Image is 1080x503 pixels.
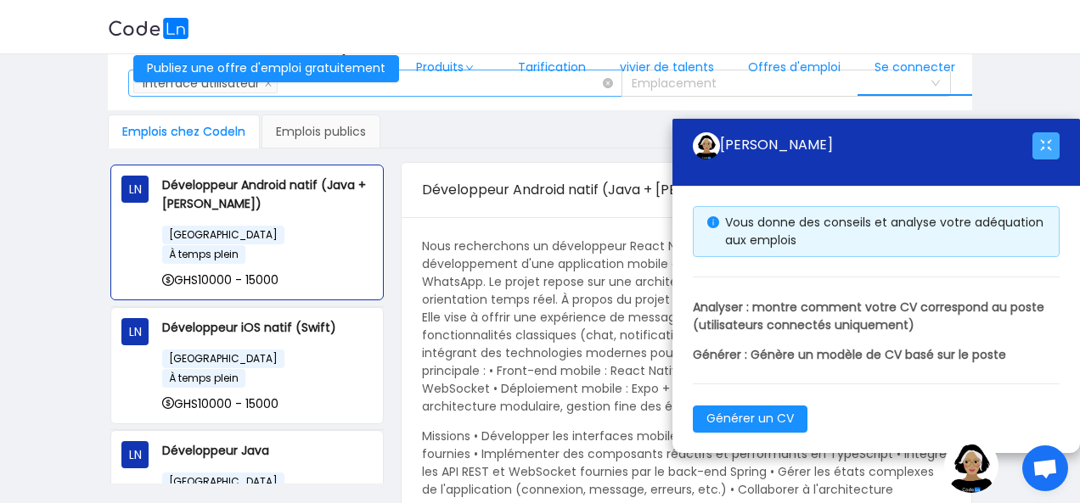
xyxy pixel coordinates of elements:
a: Se connecter [858,40,972,96]
img: ground.ddcf5dcf.png [944,439,998,493]
font: Générer : Génère un modèle de CV basé sur le poste [693,346,1006,363]
font: À temps plein [169,247,239,261]
font: Développeur iOS natif (Swift) [162,319,336,336]
i: icône : info-circle [707,216,719,228]
font: [GEOGRAPHIC_DATA] [169,227,278,242]
a: Tarification [501,40,603,96]
font: [GEOGRAPHIC_DATA] [169,351,278,366]
button: Publiez une offre d'emploi gratuitement [133,55,399,82]
font: LN [129,181,142,198]
font: Se connecter [875,59,955,75]
button: icon: fullscreen-exit [1032,132,1060,159]
font: Développeur Android natif (Java + [PERSON_NAME]) [162,176,366,212]
font: Emplois chez Codeln [122,123,245,140]
font: À temps plein [169,371,239,385]
button: Générer un CV [693,405,807,433]
font: Produits [416,59,464,75]
font: Tarification [518,59,586,75]
font: [GEOGRAPHIC_DATA] [169,474,278,489]
a: Offres d'emploi [731,40,858,96]
font: Emplois publics [276,123,366,140]
img: logobg.f302741d.svg [108,18,189,39]
img: ground.ddcf5dcf.png [693,132,720,159]
font: Développeur Java [162,442,269,459]
font: Développeur Android natif (Java + [PERSON_NAME]) [422,180,775,199]
font: Nous recherchons un développeur React Native freelance pour contribuer au développement d'une app... [422,238,950,415]
font: [PERSON_NAME] [720,135,833,154]
font: LN [129,446,142,463]
a: Publiez une offre d'emploi gratuitement [133,59,399,76]
font: Offres d'emploi [748,59,841,75]
font: vivier de talents [620,59,714,75]
a: Ouvrir le chat [1022,445,1068,491]
a: vivier de talents [603,40,731,96]
font: GHS10000 - 15000 [174,271,278,288]
i: icône : vers le bas [464,64,475,72]
font: Analyser : montre comment votre CV correspond au poste (utilisateurs connectés uniquement) [693,299,1044,333]
font: Vous donne des conseils et analyse votre adéquation aux emplois [725,214,1043,249]
i: icône : dollar [162,274,174,286]
i: icône : dollar [162,397,174,409]
font: Travailler avec des entreprises mondiales [128,34,489,58]
font: GHS10000 - 15000 [174,395,278,412]
font: LN [129,323,142,340]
